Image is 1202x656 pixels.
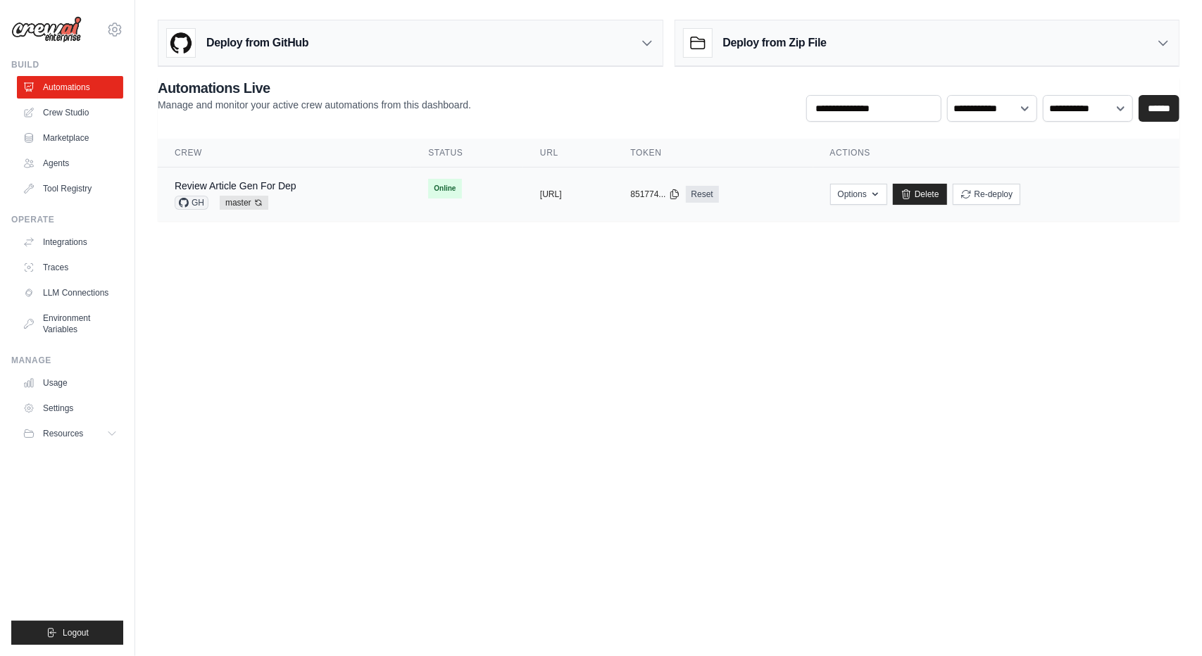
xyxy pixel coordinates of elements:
[167,29,195,57] img: GitHub Logo
[63,627,89,638] span: Logout
[830,184,887,205] button: Options
[17,76,123,99] a: Automations
[43,428,83,439] span: Resources
[428,179,461,198] span: Online
[813,139,1179,168] th: Actions
[158,78,471,98] h2: Automations Live
[17,127,123,149] a: Marketplace
[17,152,123,175] a: Agents
[411,139,523,168] th: Status
[953,184,1021,205] button: Re-deploy
[17,101,123,124] a: Crew Studio
[158,139,411,168] th: Crew
[11,214,123,225] div: Operate
[175,180,296,191] a: Review Article Gen For Dep
[1132,588,1202,656] iframe: Chat Widget
[523,139,613,168] th: URL
[11,16,82,43] img: Logo
[17,177,123,200] a: Tool Registry
[17,372,123,394] a: Usage
[686,186,719,203] a: Reset
[11,59,123,70] div: Build
[893,184,947,205] a: Delete
[17,422,123,445] button: Resources
[11,355,123,366] div: Manage
[17,307,123,341] a: Environment Variables
[17,256,123,279] a: Traces
[17,231,123,253] a: Integrations
[613,139,813,168] th: Token
[220,196,268,210] span: master
[206,34,308,51] h3: Deploy from GitHub
[630,189,680,200] button: 851774...
[175,196,208,210] span: GH
[17,282,123,304] a: LLM Connections
[17,397,123,420] a: Settings
[723,34,827,51] h3: Deploy from Zip File
[158,98,471,112] p: Manage and monitor your active crew automations from this dashboard.
[11,621,123,645] button: Logout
